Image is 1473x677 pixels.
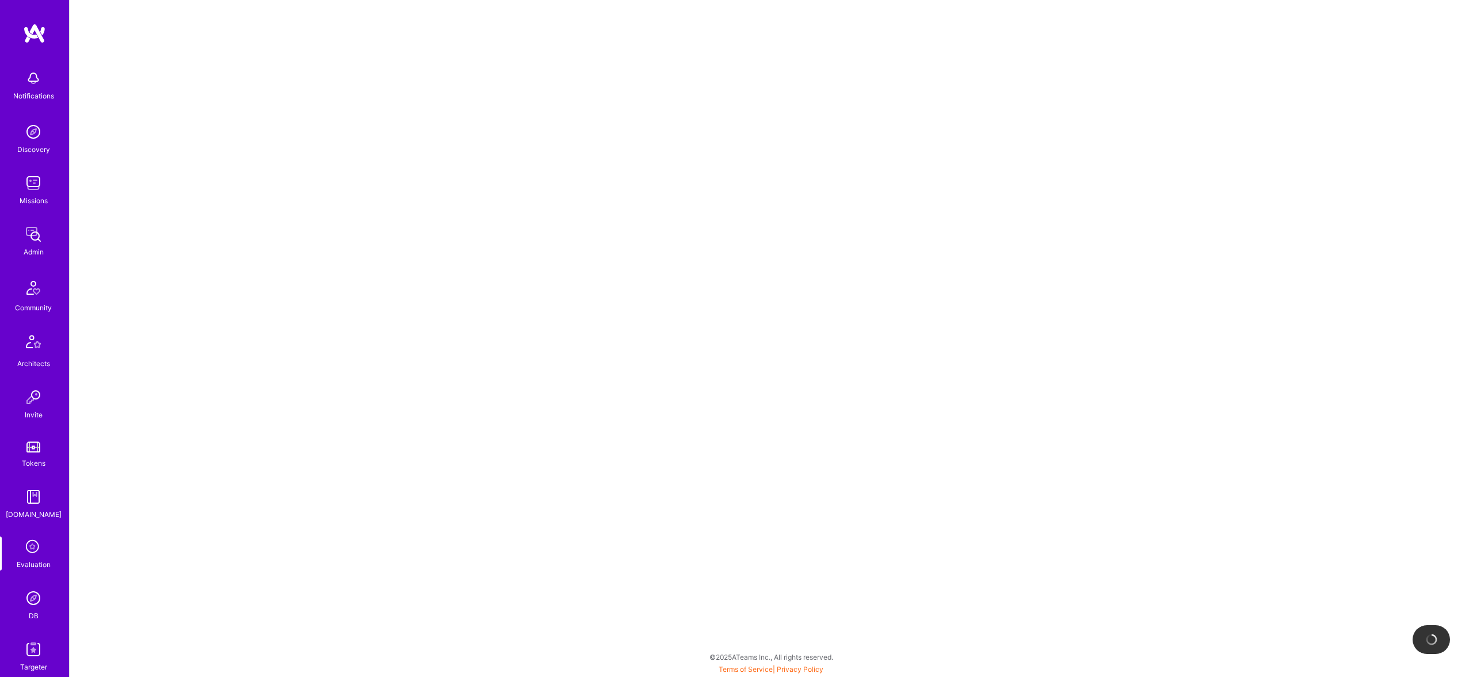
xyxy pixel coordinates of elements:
[22,638,45,661] img: Skill Targeter
[22,537,44,558] i: icon SelectionTeam
[17,357,50,370] div: Architects
[22,67,45,90] img: bell
[23,23,46,44] img: logo
[719,665,773,674] a: Terms of Service
[1426,634,1437,645] img: loading
[22,120,45,143] img: discovery
[6,508,62,520] div: [DOMAIN_NAME]
[17,558,51,570] div: Evaluation
[15,302,52,314] div: Community
[24,246,44,258] div: Admin
[20,274,47,302] img: Community
[20,195,48,207] div: Missions
[22,172,45,195] img: teamwork
[777,665,823,674] a: Privacy Policy
[29,610,39,622] div: DB
[69,642,1473,671] div: © 2025 ATeams Inc., All rights reserved.
[13,90,54,102] div: Notifications
[719,665,823,674] span: |
[22,386,45,409] img: Invite
[22,223,45,246] img: admin teamwork
[22,587,45,610] img: Admin Search
[20,330,47,357] img: Architects
[20,661,47,673] div: Targeter
[22,457,45,469] div: Tokens
[26,442,40,452] img: tokens
[25,409,43,421] div: Invite
[17,143,50,155] div: Discovery
[22,485,45,508] img: guide book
